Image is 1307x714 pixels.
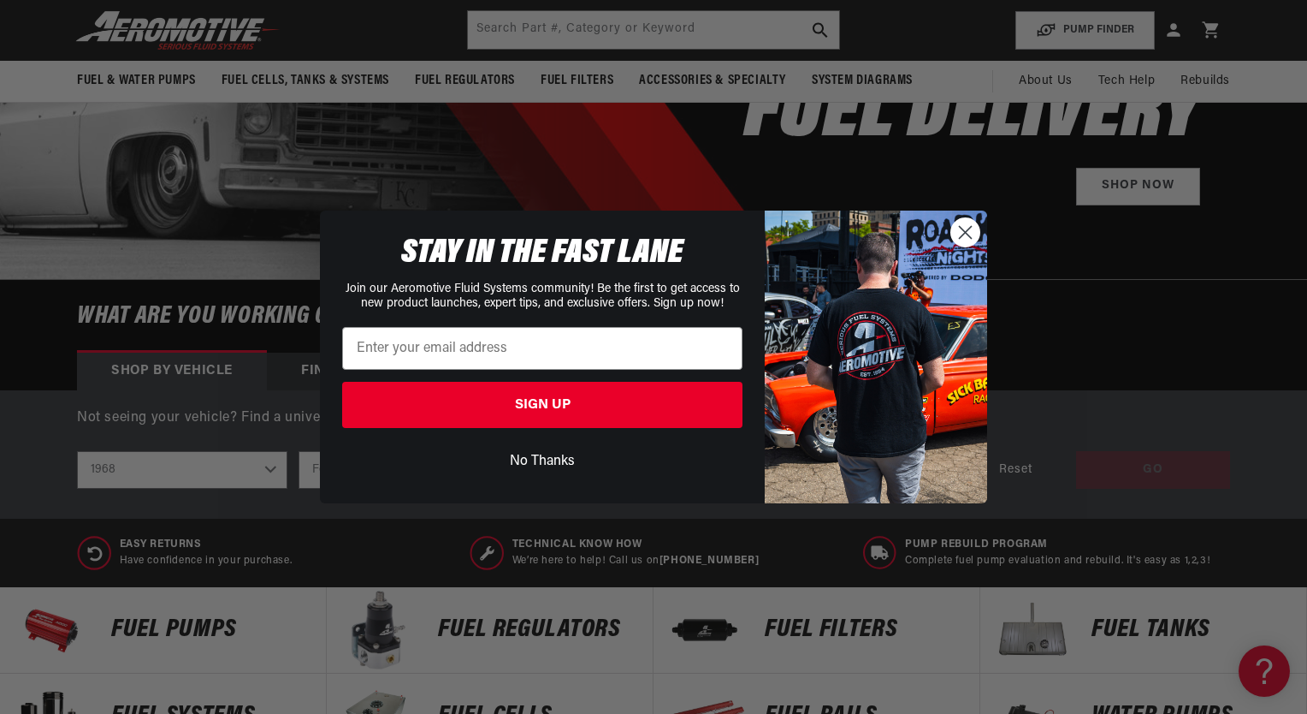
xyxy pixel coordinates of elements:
[346,283,740,310] span: Join our Aeromotive Fluid Systems community! Be the first to get access to new product launches, ...
[342,327,742,370] input: Enter your email address
[342,382,742,428] button: SIGN UP
[950,217,980,247] button: Close dialog
[401,236,683,271] span: STAY IN THE FAST LANE
[765,211,987,503] img: 9278e0a8-2f18-4465-98b4-5c473baabe7a.jpeg
[342,445,742,478] button: No Thanks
